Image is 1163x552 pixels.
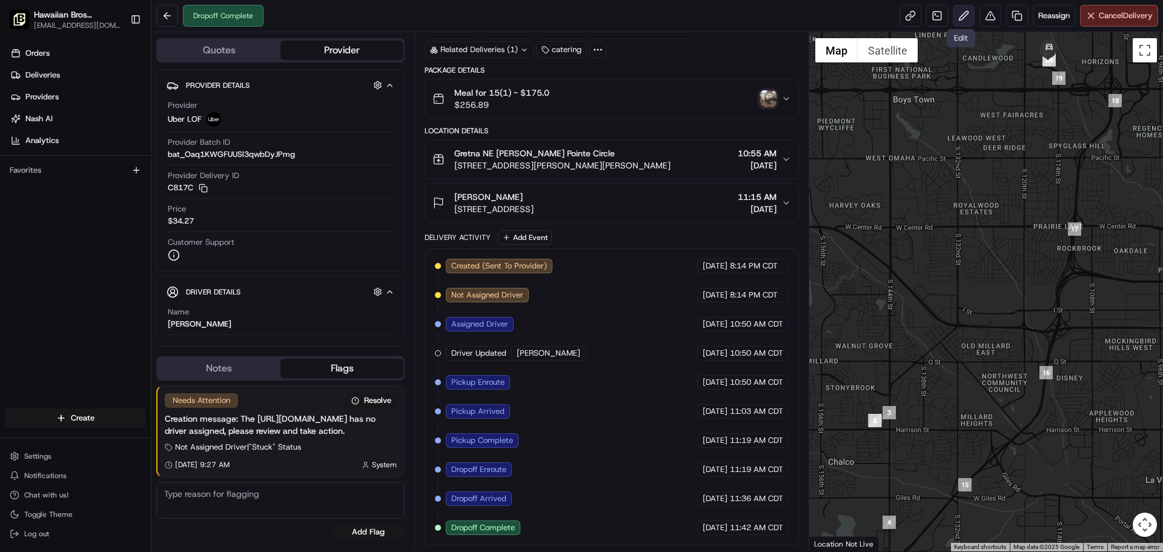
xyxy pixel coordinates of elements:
div: 18 [1108,94,1122,107]
a: 📗Knowledge Base [7,171,98,193]
span: Price [168,204,186,214]
button: Settings [5,448,146,465]
span: [PERSON_NAME] [454,191,523,203]
button: Provider Details [167,75,394,95]
div: Edit [947,29,975,47]
a: Nash AI [5,109,151,128]
span: [DATE] [703,348,727,359]
button: [PERSON_NAME][STREET_ADDRESS]11:15 AM[DATE] [425,184,798,222]
div: Delivery Activity [425,233,491,242]
div: 1 [869,414,882,427]
span: [PERSON_NAME] [517,348,580,359]
div: 📗 [12,177,22,187]
button: Hawaiian Bros (Gretna_NE_Steven Pointe Circle)Hawaiian Bros ([PERSON_NAME] Circle)[EMAIL_ADDRESS]... [5,5,125,34]
img: Google [812,536,852,551]
span: Driver Details [186,287,240,297]
img: Nash [12,12,36,36]
span: Reassign [1038,10,1070,21]
button: Log out [5,525,146,542]
div: Favorites [5,161,146,180]
a: Report a map error [1111,544,1159,550]
img: 1736555255976-a54dd68f-1ca7-489b-9aae-adbdc363a1c4 [12,116,34,138]
button: Add Event [498,230,552,245]
div: Related Deliveries (1) [425,41,534,58]
span: Provider [168,100,197,111]
button: Hawaiian Bros ([PERSON_NAME] Circle) [34,8,121,21]
div: Creation message: The [URL][DOMAIN_NAME] has no driver assigned, please review and take action. [165,413,397,437]
a: Open this area in Google Maps (opens a new window) [812,536,852,551]
span: [DATE] [703,522,727,533]
span: 11:19 AM CDT [730,435,783,446]
button: Quotes [157,41,280,60]
div: catering [536,41,587,58]
span: Log out [24,529,49,539]
div: 3 [883,406,896,419]
span: Pickup Complete [451,435,513,446]
span: Pylon [121,205,147,214]
button: Meal for 15(1) - $175.0$256.89photo_proof_of_delivery image [425,79,798,118]
button: Flags [280,359,403,378]
span: Orders [25,48,50,59]
a: Terms [1087,544,1104,550]
span: $34.27 [168,216,194,227]
div: 💻 [102,177,112,187]
span: API Documentation [114,176,194,188]
button: [EMAIL_ADDRESS][DOMAIN_NAME] [34,21,121,30]
p: Welcome 👋 [12,48,220,68]
span: [DATE] 9:27 AM [175,460,230,470]
span: bat_Oaq1KWGFUUSl3qwbDyJPmg [168,149,295,160]
button: Resolve [346,393,397,408]
div: 4 [883,516,896,529]
span: [DATE] [703,464,727,475]
span: [DATE] [703,290,727,301]
div: 2 [868,414,881,427]
span: Created (Sent To Provider) [451,261,547,271]
span: Nash AI [25,113,53,124]
div: Start new chat [41,116,199,128]
span: Knowledge Base [24,176,93,188]
span: Not Assigned Driver [451,290,523,301]
button: Show satellite imagery [858,38,918,62]
span: Providers [25,91,59,102]
img: Hawaiian Bros (Gretna_NE_Steven Pointe Circle) [10,10,29,29]
div: Location Details [425,126,798,136]
span: [DATE] [703,493,727,504]
span: Meal for 15(1) - $175.0 [454,87,549,99]
span: 11:03 AM CDT [730,406,783,417]
span: Analytics [25,135,59,146]
span: [STREET_ADDRESS] [454,203,534,215]
span: 11:42 AM CDT [730,522,783,533]
button: Gretna NE [PERSON_NAME] Pointe Circle[STREET_ADDRESS][PERSON_NAME][PERSON_NAME]10:55 AM[DATE] [425,140,798,179]
div: 17 [1068,222,1081,236]
button: Chat with us! [5,487,146,504]
button: Toggle Theme [5,506,146,523]
span: 10:50 AM CDT [730,348,783,359]
a: 💻API Documentation [98,171,199,193]
button: CancelDelivery [1080,5,1158,27]
span: Settings [24,451,51,461]
span: [DATE] [703,406,727,417]
span: Provider Delivery ID [168,170,239,181]
button: Notes [157,359,280,378]
span: Toggle Theme [24,510,73,519]
button: Keyboard shortcuts [954,543,1006,551]
span: Chat with us! [24,490,68,500]
div: 21 [1042,53,1056,67]
div: [PERSON_NAME] [168,319,231,330]
span: 11:19 AM CDT [730,464,783,475]
button: Reassign [1033,5,1075,27]
span: Map data ©2025 Google [1013,544,1079,550]
span: [DATE] [703,319,727,330]
span: Customer Support [168,237,234,248]
a: Orders [5,44,151,63]
span: Dropoff Arrived [451,493,506,504]
span: Create [71,413,94,424]
button: Notifications [5,467,146,484]
span: 10:55 AM [738,147,777,159]
span: Pickup Arrived [451,406,505,417]
div: Location Not Live [809,536,879,551]
img: photo_proof_of_delivery image [760,90,777,107]
div: Needs Attention [165,393,238,408]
